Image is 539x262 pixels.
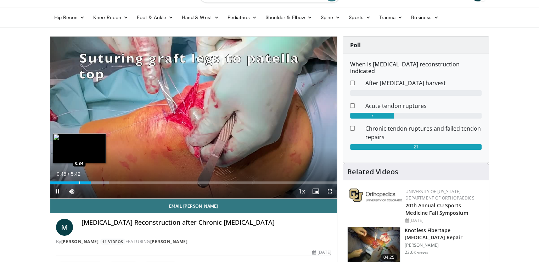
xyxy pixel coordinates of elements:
[50,184,64,198] button: Pause
[350,113,394,119] div: 7
[50,199,337,213] a: Email [PERSON_NAME]
[360,79,487,87] dd: After [MEDICAL_DATA] harvest
[133,10,178,24] a: Foot & Ankle
[64,184,79,198] button: Mute
[56,239,332,245] div: By FEATURING
[82,219,332,226] h4: [MEDICAL_DATA] Reconstruction after Chronic [MEDICAL_DATA]
[360,102,487,110] dd: Acute tendon ruptures
[360,124,487,141] dd: Chronic tendon ruptures and failed tendon repairs
[405,202,468,216] a: 20th Annual CU Sports Medicine Fall Symposium
[56,219,73,236] a: M
[375,10,407,24] a: Trauma
[405,242,484,248] p: [PERSON_NAME]
[405,227,484,241] h3: Knotless Fibertape [MEDICAL_DATA] Repair
[68,171,69,177] span: /
[323,184,337,198] button: Fullscreen
[349,189,402,202] img: 355603a8-37da-49b6-856f-e00d7e9307d3.png.150x105_q85_autocrop_double_scale_upscale_version-0.2.png
[405,189,474,201] a: University of [US_STATE] Department of Orthopaedics
[407,10,443,24] a: Business
[294,184,309,198] button: Playback Rate
[312,249,331,256] div: [DATE]
[61,239,99,245] a: [PERSON_NAME]
[405,217,483,224] div: [DATE]
[50,10,89,24] a: Hip Recon
[150,239,188,245] a: [PERSON_NAME]
[344,10,375,24] a: Sports
[223,10,261,24] a: Pediatrics
[50,37,337,199] video-js: Video Player
[261,10,316,24] a: Shoulder & Elbow
[178,10,223,24] a: Hand & Wrist
[405,250,428,255] p: 23.6K views
[89,10,133,24] a: Knee Recon
[350,144,482,150] div: 21
[50,181,337,184] div: Progress Bar
[350,41,361,49] strong: Poll
[347,168,398,176] h4: Related Videos
[57,171,66,177] span: 0:48
[309,184,323,198] button: Enable picture-in-picture mode
[100,239,126,245] a: 11 Videos
[53,133,106,163] img: image.jpeg
[350,61,482,75] h6: When is [MEDICAL_DATA] reconstruction indicated
[71,171,80,177] span: 5:42
[381,254,398,261] span: 04:25
[316,10,344,24] a: Spine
